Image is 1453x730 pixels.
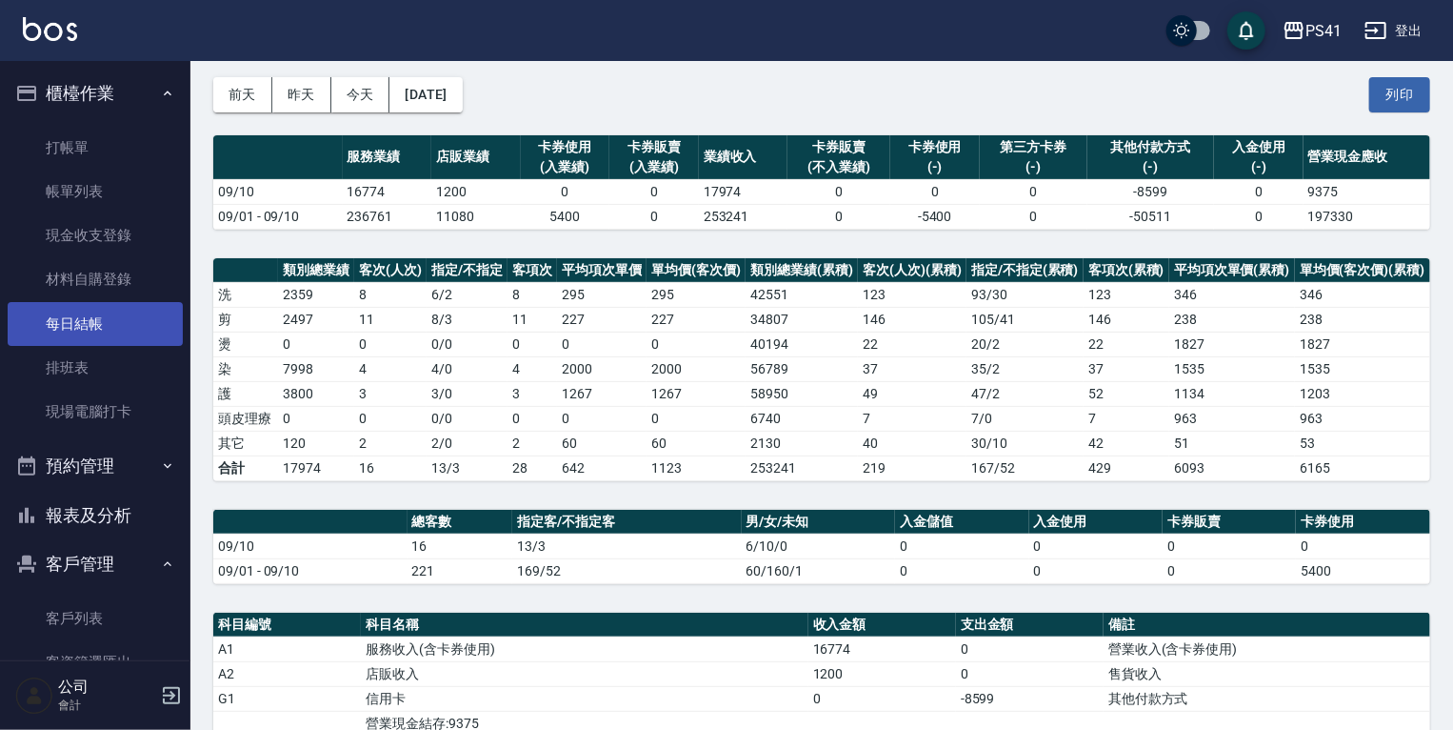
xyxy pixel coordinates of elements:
a: 打帳單 [8,126,183,170]
td: 1200 [808,661,956,686]
td: 2359 [278,282,354,307]
td: 0 [956,637,1104,661]
td: 0 [980,179,1087,204]
th: 業績收入 [699,135,788,180]
td: 295 [647,282,746,307]
th: 類別總業績(累積) [746,258,858,283]
div: (-) [895,157,975,177]
div: 卡券販賣 [792,137,886,157]
a: 客戶列表 [8,597,183,640]
td: 34807 [746,307,858,332]
a: 每日結帳 [8,302,183,346]
table: a dense table [213,510,1430,584]
button: 登出 [1357,13,1430,49]
td: 2000 [557,356,647,381]
td: 11 [354,307,427,332]
td: 0 [508,406,557,431]
a: 現金收支登錄 [8,213,183,257]
div: (入業績) [614,157,694,177]
button: 今天 [331,77,390,112]
td: 2 / 0 [427,431,508,456]
td: -50511 [1087,204,1214,229]
td: 58950 [746,381,858,406]
td: 167/52 [966,456,1084,480]
td: 其它 [213,431,278,456]
td: 護 [213,381,278,406]
td: 其他付款方式 [1104,686,1430,711]
td: 0 [557,406,647,431]
td: 238 [1169,307,1295,332]
td: 146 [858,307,966,332]
td: 6740 [746,406,858,431]
td: 2497 [278,307,354,332]
td: 0 [1163,534,1296,558]
td: 227 [557,307,647,332]
td: 5400 [1296,558,1430,583]
div: (-) [985,157,1083,177]
h5: 公司 [58,678,155,697]
a: 排班表 [8,346,183,390]
td: 0 [808,686,956,711]
td: 35 / 2 [966,356,1084,381]
td: A1 [213,637,361,661]
td: 197330 [1304,204,1430,229]
td: 1535 [1295,356,1430,381]
td: 56789 [746,356,858,381]
td: A2 [213,661,361,686]
td: 0 [1163,558,1296,583]
td: 93 / 30 [966,282,1084,307]
div: 卡券販賣 [614,137,694,157]
table: a dense table [213,258,1430,481]
td: 5400 [521,204,610,229]
td: 1535 [1169,356,1295,381]
td: 合計 [213,456,278,480]
td: 0 [354,332,427,356]
td: 60 [647,431,746,456]
td: 燙 [213,332,278,356]
th: 支出金額 [956,613,1104,638]
td: 染 [213,356,278,381]
td: 09/01 - 09/10 [213,558,408,583]
th: 營業現金應收 [1304,135,1430,180]
td: 9375 [1304,179,1430,204]
button: 櫃檯作業 [8,69,183,118]
img: Person [15,677,53,715]
button: [DATE] [389,77,462,112]
td: 1200 [431,179,521,204]
td: 0 [1214,204,1304,229]
td: 6/10/0 [742,534,896,558]
table: a dense table [213,135,1430,230]
td: 09/10 [213,179,343,204]
td: 120 [278,431,354,456]
td: 4 [354,356,427,381]
th: 客次(人次)(累積) [858,258,966,283]
th: 男/女/未知 [742,510,896,535]
td: 信用卡 [361,686,808,711]
td: 2130 [746,431,858,456]
td: 16 [408,534,513,558]
td: 20 / 2 [966,332,1084,356]
td: 7 [1084,406,1169,431]
td: 0 [278,332,354,356]
button: 客戶管理 [8,539,183,589]
td: -8599 [956,686,1104,711]
td: 0 [647,332,746,356]
td: 1827 [1295,332,1430,356]
td: 0 [647,406,746,431]
button: 昨天 [272,77,331,112]
td: 16774 [808,637,956,661]
th: 客次(人次) [354,258,427,283]
td: 剪 [213,307,278,332]
td: 0 / 0 [427,406,508,431]
th: 卡券販賣 [1163,510,1296,535]
td: 42 [1084,431,1169,456]
td: 0 [787,179,890,204]
td: 13/3 [512,534,741,558]
th: 科目名稱 [361,613,808,638]
td: 146 [1084,307,1169,332]
td: 37 [1084,356,1169,381]
td: 6093 [1169,456,1295,480]
th: 指定客/不指定客 [512,510,741,535]
td: 0 [609,204,699,229]
td: 3 / 0 [427,381,508,406]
